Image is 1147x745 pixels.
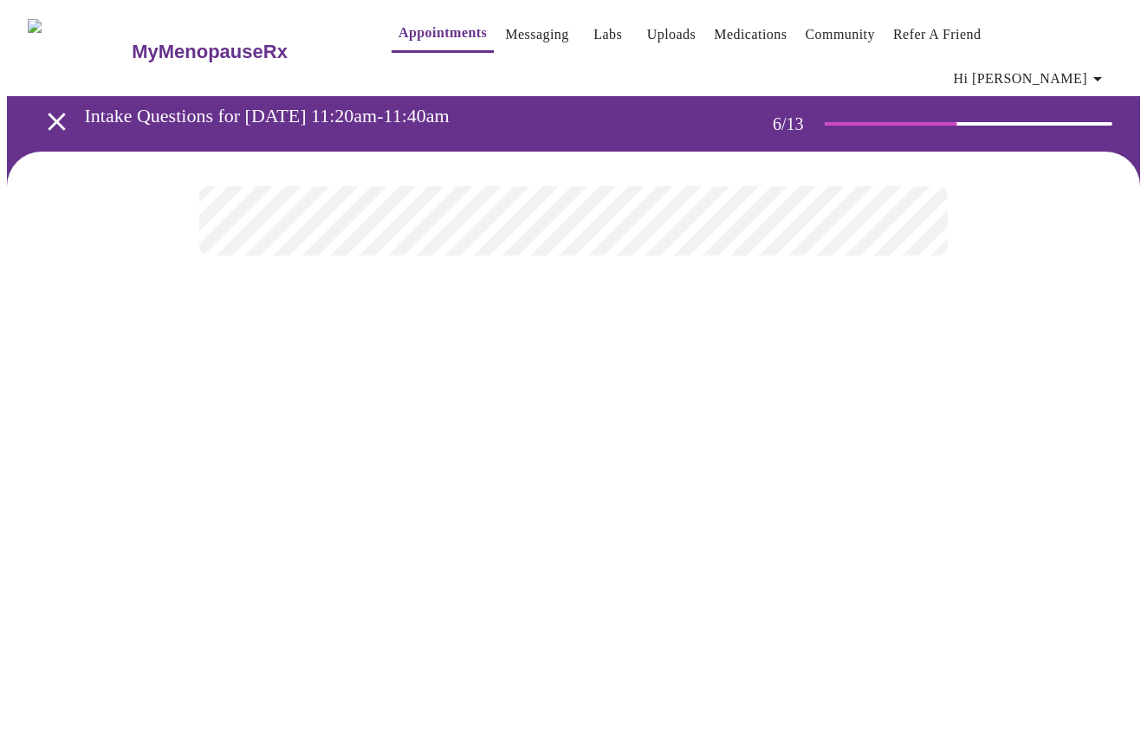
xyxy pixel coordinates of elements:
button: Refer a Friend [886,17,988,52]
button: Hi [PERSON_NAME] [947,62,1115,96]
h3: 6 / 13 [773,114,825,134]
button: Uploads [640,17,703,52]
a: Appointments [399,21,487,45]
a: Labs [593,23,622,47]
button: Appointments [392,16,494,53]
a: Refer a Friend [893,23,982,47]
a: Messaging [505,23,568,47]
img: MyMenopauseRx Logo [28,19,130,84]
button: Labs [580,17,636,52]
button: Medications [707,17,794,52]
span: Hi [PERSON_NAME] [954,67,1108,91]
a: Uploads [647,23,697,47]
h3: Intake Questions for [DATE] 11:20am-11:40am [85,105,704,127]
button: open drawer [31,96,82,147]
a: Community [805,23,875,47]
button: Messaging [498,17,575,52]
a: Medications [714,23,787,47]
button: Community [798,17,882,52]
h3: MyMenopauseRx [132,41,288,63]
a: MyMenopauseRx [130,22,357,82]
